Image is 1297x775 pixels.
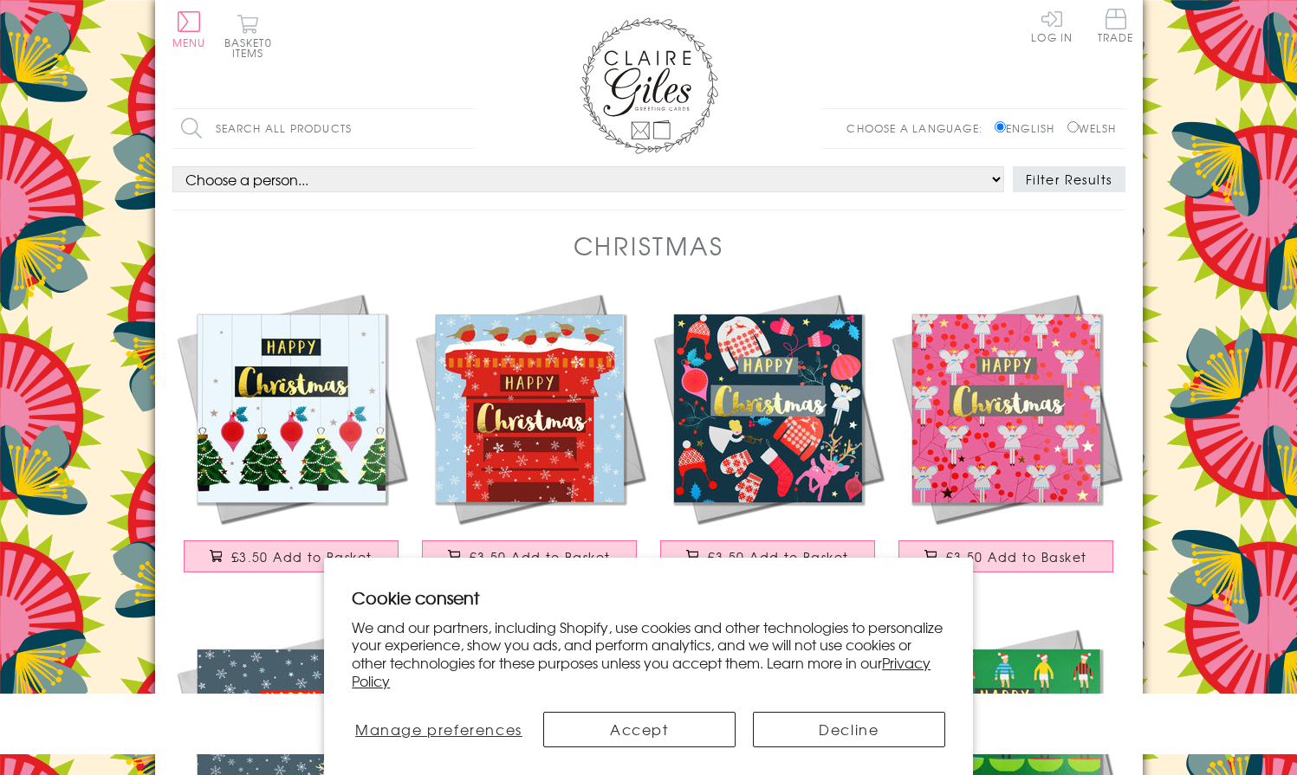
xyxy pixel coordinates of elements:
[887,289,1125,590] a: Christmas Card, Fairies on Pink, text foiled in shiny gold £3.50 Add to Basket
[184,540,399,572] button: £3.50 Add to Basket
[1098,9,1134,46] a: Trade
[1067,121,1079,132] input: Welsh
[580,17,718,154] img: Claire Giles Greetings Cards
[470,548,611,565] span: £3.50 Add to Basket
[1031,9,1073,42] a: Log In
[172,289,411,527] img: Christmas Card, Trees and Baubles, text foiled in shiny gold
[649,289,887,527] img: Christmas Card, Jumpers & Mittens, text foiled in shiny gold
[352,585,945,610] h2: Cookie consent
[172,11,206,48] button: Menu
[172,109,476,148] input: Search all products
[898,540,1113,572] button: £3.50 Add to Basket
[574,228,724,263] h1: Christmas
[458,109,476,148] input: Search
[232,35,272,61] span: 0 items
[543,712,736,747] button: Accept
[352,712,525,747] button: Manage preferences
[411,289,649,527] img: Christmas Card, Robins on a Postbox, text foiled in shiny gold
[224,14,272,58] button: Basket0 items
[995,120,1063,136] label: English
[649,289,887,590] a: Christmas Card, Jumpers & Mittens, text foiled in shiny gold £3.50 Add to Basket
[352,652,931,691] a: Privacy Policy
[753,712,945,747] button: Decline
[946,548,1087,565] span: £3.50 Add to Basket
[1067,120,1117,136] label: Welsh
[422,540,637,572] button: £3.50 Add to Basket
[352,618,945,690] p: We and our partners, including Shopify, use cookies and other technologies to personalize your ex...
[1013,166,1125,192] button: Filter Results
[172,289,411,590] a: Christmas Card, Trees and Baubles, text foiled in shiny gold £3.50 Add to Basket
[887,289,1125,527] img: Christmas Card, Fairies on Pink, text foiled in shiny gold
[660,540,875,572] button: £3.50 Add to Basket
[411,289,649,590] a: Christmas Card, Robins on a Postbox, text foiled in shiny gold £3.50 Add to Basket
[846,120,991,136] p: Choose a language:
[995,121,1006,132] input: English
[231,548,373,565] span: £3.50 Add to Basket
[172,35,206,50] span: Menu
[708,548,849,565] span: £3.50 Add to Basket
[1098,9,1134,42] span: Trade
[355,719,522,739] span: Manage preferences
